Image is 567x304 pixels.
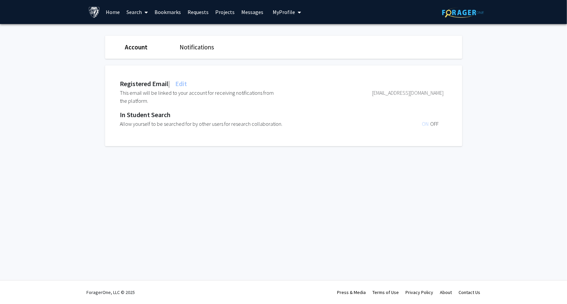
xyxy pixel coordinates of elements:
span: Edit [174,79,187,88]
a: Notifications [180,43,214,51]
a: Messages [238,0,267,24]
a: About [440,289,452,295]
a: Projects [212,0,238,24]
iframe: Chat [5,274,28,299]
div: In Student Search [120,110,444,120]
a: Contact Us [459,289,481,295]
span: | [169,79,170,88]
span: OFF [430,120,439,127]
img: Johns Hopkins University Logo [88,6,100,18]
span: My Profile [273,9,295,15]
a: Search [123,0,151,24]
a: Home [102,0,123,24]
div: Registered Email [120,79,187,89]
a: Terms of Use [373,289,399,295]
a: Press & Media [337,289,366,295]
div: Allow yourself to be searched for by other users for research collaboration. [120,120,309,128]
img: ForagerOne Logo [442,7,484,18]
div: [EMAIL_ADDRESS][DOMAIN_NAME] [282,89,444,105]
a: Bookmarks [151,0,184,24]
a: Requests [184,0,212,24]
div: ForagerOne, LLC © 2025 [87,281,135,304]
span: ON [422,120,430,127]
a: Account [125,43,148,51]
div: This email will be linked to your account for receiving notifications from the platform. [120,89,282,105]
a: Privacy Policy [406,289,434,295]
